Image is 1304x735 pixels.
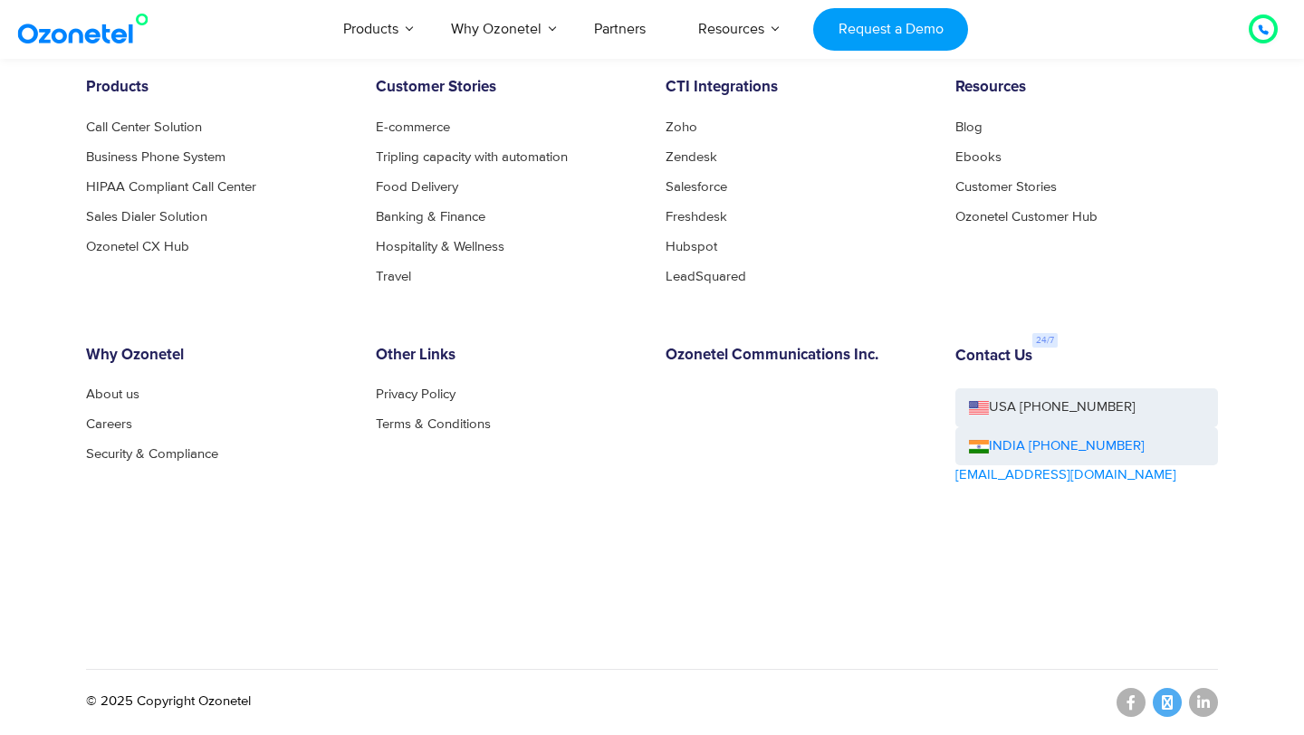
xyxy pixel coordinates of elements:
a: INDIA [PHONE_NUMBER] [969,436,1145,457]
a: Privacy Policy [376,387,455,401]
a: Call Center Solution [86,120,202,134]
a: Business Phone System [86,150,225,164]
h6: CTI Integrations [666,79,928,97]
a: Zendesk [666,150,717,164]
a: Travel [376,270,411,283]
a: Hubspot [666,240,717,253]
a: LeadSquared [666,270,746,283]
h6: Products [86,79,349,97]
h6: Resources [955,79,1218,97]
a: Food Delivery [376,180,458,194]
a: Ebooks [955,150,1002,164]
a: Sales Dialer Solution [86,210,207,224]
h6: Other Links [376,347,638,365]
a: Tripling capacity with automation [376,150,568,164]
img: us-flag.png [969,401,989,415]
h6: Why Ozonetel [86,347,349,365]
a: Banking & Finance [376,210,485,224]
a: Security & Compliance [86,447,218,461]
a: Ozonetel Customer Hub [955,210,1098,224]
a: Salesforce [666,180,727,194]
h6: Customer Stories [376,79,638,97]
a: Customer Stories [955,180,1057,194]
a: USA [PHONE_NUMBER] [955,388,1218,427]
h6: Contact Us [955,348,1032,366]
a: Zoho [666,120,697,134]
a: Freshdesk [666,210,727,224]
p: © 2025 Copyright Ozonetel [86,692,251,712]
a: Ozonetel CX Hub [86,240,189,253]
a: Terms & Conditions [376,417,491,431]
a: Request a Demo [813,8,968,51]
a: About us [86,387,139,401]
a: Hospitality & Wellness [376,240,504,253]
a: Careers [86,417,132,431]
a: Blog [955,120,983,134]
img: ind-flag.png [969,440,989,453]
a: [EMAIL_ADDRESS][DOMAIN_NAME] [955,465,1176,486]
a: HIPAA Compliant Call Center [86,180,256,194]
h6: Ozonetel Communications Inc. [666,347,928,365]
a: E-commerce [376,120,450,134]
